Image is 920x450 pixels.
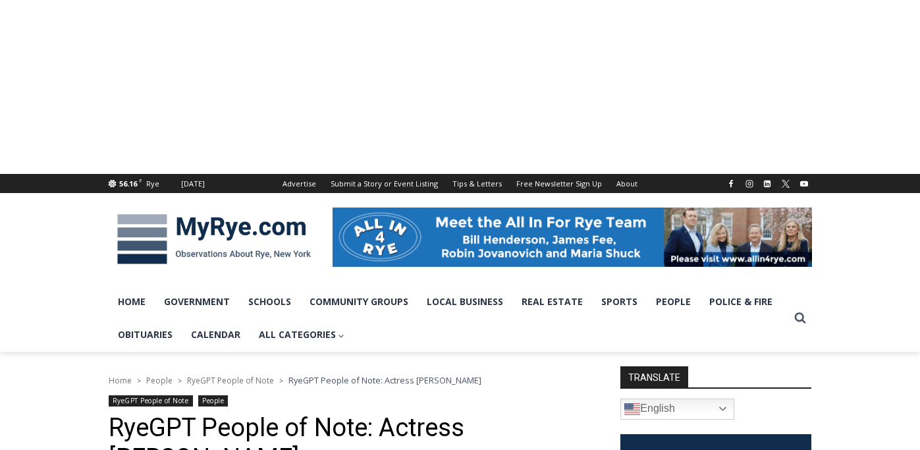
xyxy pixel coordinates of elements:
span: RyeGPT People of Note: Actress [PERSON_NAME] [288,374,481,386]
a: Real Estate [512,285,592,318]
span: All Categories [259,327,345,342]
strong: TRANSLATE [620,366,688,387]
span: > [137,376,141,385]
button: View Search Form [788,306,812,330]
div: [DATE] [181,178,205,190]
a: RyeGPT People of Note [109,395,193,407]
a: All Categories [250,318,354,351]
nav: Primary Navigation [109,285,788,352]
a: Local Business [418,285,512,318]
a: Community Groups [300,285,418,318]
a: Police & Fire [700,285,782,318]
span: > [178,376,182,385]
a: Government [155,285,239,318]
a: People [198,395,228,407]
a: Schools [239,285,300,318]
a: About [609,174,645,193]
a: Facebook [723,176,739,192]
a: RyeGPT People of Note [187,375,274,386]
a: X [778,176,794,192]
a: Instagram [742,176,757,192]
a: People [146,375,173,386]
img: All in for Rye [333,208,812,267]
span: > [279,376,283,385]
a: Home [109,285,155,318]
a: Calendar [182,318,250,351]
a: Submit a Story or Event Listing [323,174,445,193]
img: MyRye.com [109,205,319,273]
a: Sports [592,285,647,318]
nav: Secondary Navigation [275,174,645,193]
a: Tips & Letters [445,174,509,193]
span: F [139,177,142,184]
a: Advertise [275,174,323,193]
div: Rye [146,178,159,190]
a: Obituaries [109,318,182,351]
nav: Breadcrumbs [109,374,586,387]
a: Home [109,375,132,386]
span: 56.16 [119,179,137,188]
a: Linkedin [759,176,775,192]
img: en [624,401,640,417]
a: YouTube [796,176,812,192]
a: Free Newsletter Sign Up [509,174,609,193]
a: People [647,285,700,318]
a: English [620,399,734,420]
